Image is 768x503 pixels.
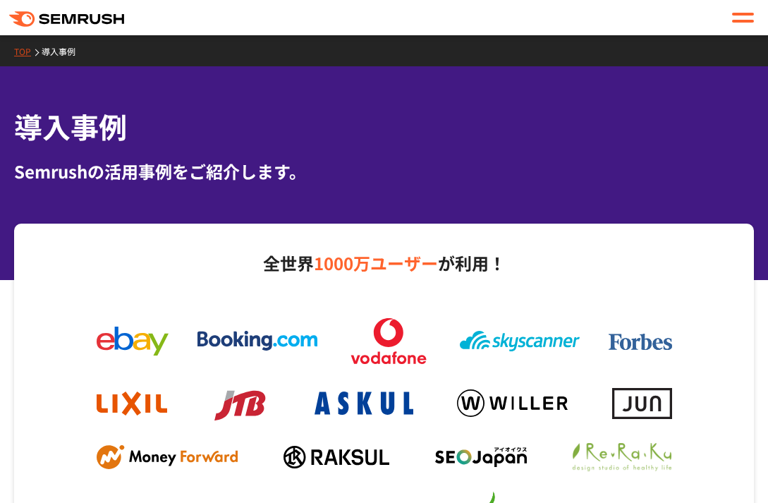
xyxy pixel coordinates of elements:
img: ReRaKu [573,443,671,471]
img: mf [97,445,238,470]
img: jun [612,388,672,418]
img: willer [457,389,568,417]
div: Semrushの活用事例をご紹介します。 [14,159,754,184]
img: booking [197,331,317,351]
img: raksul [284,446,389,468]
a: 導入事例 [42,45,86,57]
a: TOP [14,45,42,57]
img: jtb [211,384,271,424]
img: forbes [609,334,672,351]
img: seojapan [435,447,527,467]
p: 全世界 が利用！ [83,248,686,278]
img: skyscanner [460,331,580,351]
span: 1000万ユーザー [314,250,438,275]
img: vodafone [346,318,431,364]
img: lixil [97,392,167,416]
img: askul [315,392,413,415]
h1: 導入事例 [14,106,754,147]
img: ebay [97,327,169,356]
